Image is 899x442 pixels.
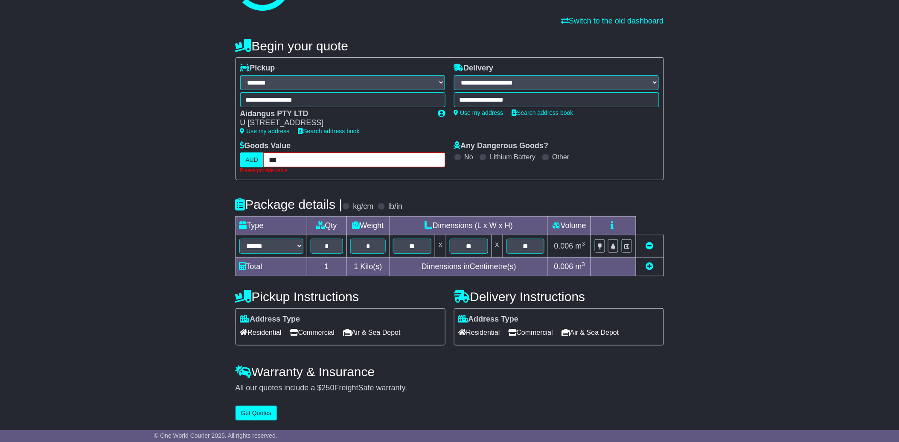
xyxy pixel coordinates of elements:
[454,141,549,151] label: Any Dangerous Goods?
[290,326,335,339] span: Commercial
[512,109,573,116] a: Search address book
[236,383,664,393] div: All our quotes include a $ FreightSafe warranty.
[236,290,445,304] h4: Pickup Instructions
[240,315,300,324] label: Address Type
[459,326,500,339] span: Residential
[582,240,585,247] sup: 3
[240,128,290,135] a: Use my address
[236,257,307,276] td: Total
[509,326,553,339] span: Commercial
[554,242,573,250] span: 0.006
[435,235,446,257] td: x
[582,261,585,267] sup: 3
[240,152,264,167] label: AUD
[298,128,360,135] a: Search address book
[390,216,548,235] td: Dimensions (L x W x H)
[388,202,402,211] label: lb/in
[236,197,343,211] h4: Package details |
[490,153,535,161] label: Lithium Battery
[240,64,275,73] label: Pickup
[240,109,430,119] div: Aidangus PTY LTD
[646,262,654,271] a: Add new item
[459,315,519,324] label: Address Type
[390,257,548,276] td: Dimensions in Centimetre(s)
[454,290,664,304] h4: Delivery Instructions
[236,39,664,53] h4: Begin your quote
[548,216,591,235] td: Volume
[553,153,570,161] label: Other
[492,235,503,257] td: x
[354,262,358,271] span: 1
[576,262,585,271] span: m
[240,326,282,339] span: Residential
[454,109,503,116] a: Use my address
[236,365,664,379] h4: Warranty & Insurance
[343,326,401,339] span: Air & Sea Depot
[154,432,277,439] span: © One World Courier 2025. All rights reserved.
[236,216,307,235] td: Type
[307,216,346,235] td: Qty
[353,202,373,211] label: kg/cm
[454,64,494,73] label: Delivery
[465,153,473,161] label: No
[240,118,430,128] div: U [STREET_ADDRESS]
[646,242,654,250] a: Remove this item
[562,326,619,339] span: Air & Sea Depot
[240,141,291,151] label: Goods Value
[307,257,346,276] td: 1
[561,17,663,25] a: Switch to the old dashboard
[240,167,445,173] div: Please provide value
[236,406,277,421] button: Get Quotes
[346,257,390,276] td: Kilo(s)
[576,242,585,250] span: m
[322,383,335,392] span: 250
[346,216,390,235] td: Weight
[554,262,573,271] span: 0.006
